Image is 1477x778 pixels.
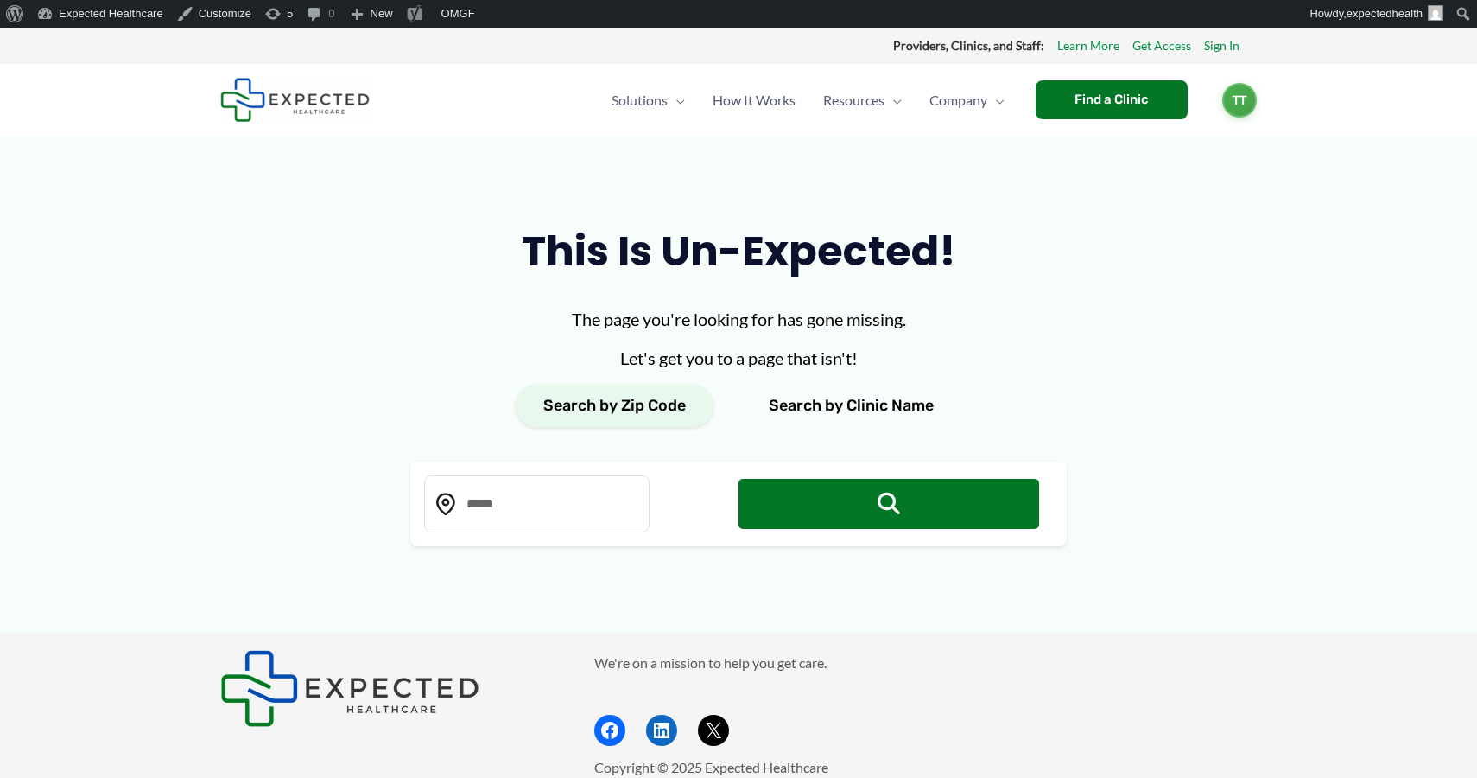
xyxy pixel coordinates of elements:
[668,70,685,131] span: Menu Toggle
[410,345,1067,371] p: Let's get you to a page that isn't!
[741,384,961,427] button: Search by Clinic Name
[929,70,987,131] span: Company
[1057,35,1119,57] a: Learn More
[594,650,1257,676] p: We're on a mission to help you get care.
[1036,80,1188,119] a: Find a Clinic
[220,650,479,727] img: Expected Healthcare Logo - side, dark font, small
[1222,83,1257,118] a: TT
[809,70,916,131] a: ResourcesMenu Toggle
[823,70,884,131] span: Resources
[410,306,1067,332] p: The page you're looking for has gone missing.
[1132,35,1191,57] a: Get Access
[612,70,668,131] span: Solutions
[220,78,370,122] img: Expected Healthcare Logo - side, dark font, small
[598,70,1018,131] nav: Primary Site Navigation
[434,493,457,515] img: Location pin
[1204,35,1239,57] a: Sign In
[220,650,551,727] aside: Footer Widget 1
[1347,7,1423,20] span: expectedhealth
[516,384,713,427] button: Search by Zip Code
[987,70,1005,131] span: Menu Toggle
[410,222,1067,280] h1: This is un-expected!
[594,759,828,775] span: Copyright © 2025 Expected Healthcare
[594,650,1257,746] aside: Footer Widget 2
[893,38,1044,53] strong: Providers, Clinics, and Staff:
[916,70,1018,131] a: CompanyMenu Toggle
[884,70,902,131] span: Menu Toggle
[699,70,809,131] a: How It Works
[713,70,796,131] span: How It Works
[598,70,699,131] a: SolutionsMenu Toggle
